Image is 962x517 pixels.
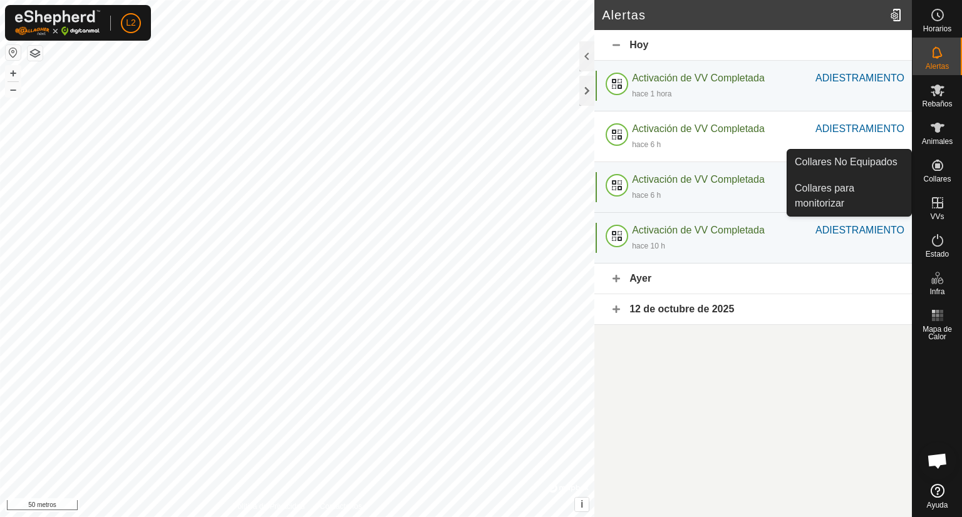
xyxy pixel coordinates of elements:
font: Mapa de Calor [923,325,952,341]
font: 12 de octubre de 2025 [629,304,734,314]
font: Contáctenos [320,502,362,511]
font: hace 10 h [632,242,665,250]
font: ADIESTRAMIENTO [815,225,904,235]
font: Estado [926,250,949,258]
font: hace 6 h [632,191,661,200]
button: Capas del Mapa [28,46,43,61]
font: L2 [126,18,136,28]
a: Contáctenos [320,501,362,512]
font: Infra [929,287,944,296]
font: hace 1 hora [632,90,671,98]
font: hace 6 h [632,140,661,149]
font: i [581,499,583,509]
font: Collares para monitorizar [795,183,854,208]
font: + [10,66,17,79]
font: Collares No Equipados [795,156,897,167]
font: Ayer [629,273,651,284]
button: i [575,498,589,511]
button: – [6,82,21,97]
font: Hoy [629,39,648,50]
font: Activación de VV Completada [632,225,765,235]
font: ADIESTRAMIENTO [815,73,904,83]
a: Collares No Equipados [787,150,911,175]
a: Política de Privacidad [232,501,304,512]
font: VVs [930,212,944,221]
img: Logotipo de Gallagher [15,10,100,36]
font: – [10,83,16,96]
div: Chat abierto [919,442,956,479]
font: Rebaños [922,100,952,108]
font: ADIESTRAMIENTO [815,123,904,134]
font: Collares [923,175,951,183]
button: + [6,66,21,81]
font: Ayuda [927,501,948,509]
button: Restablecer Mapa [6,45,21,60]
font: Horarios [923,24,951,33]
a: Collares para monitorizar [787,176,911,216]
font: Política de Privacidad [232,502,304,511]
font: Alertas [602,8,646,22]
a: Ayuda [913,479,962,514]
font: Alertas [926,62,949,71]
font: Activación de VV Completada [632,174,765,185]
font: Animales [922,137,953,146]
font: Activación de VV Completada [632,73,765,83]
font: Activación de VV Completada [632,123,765,134]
